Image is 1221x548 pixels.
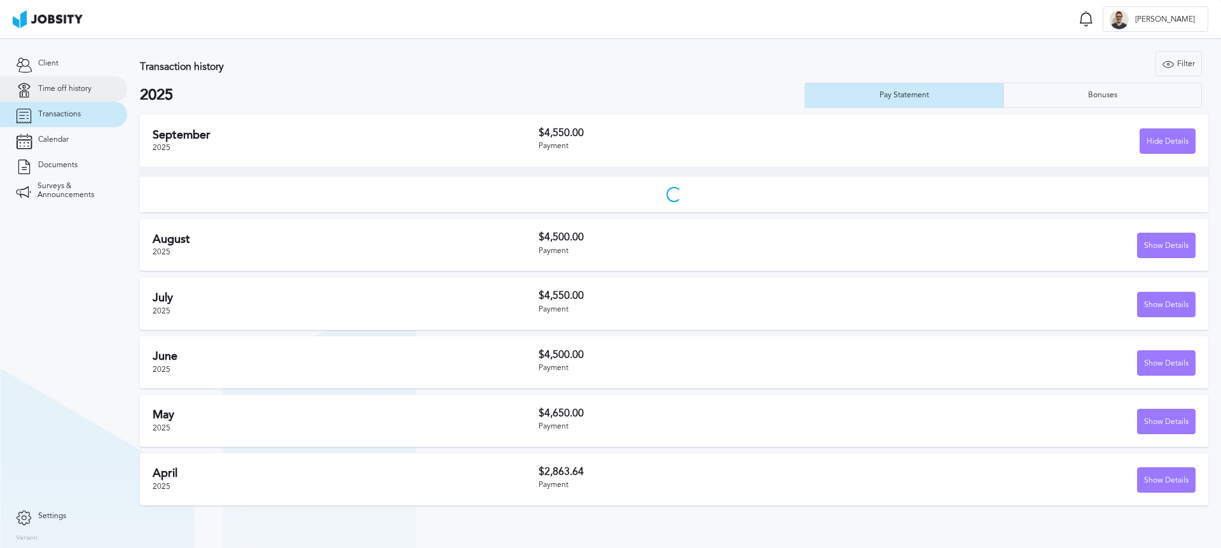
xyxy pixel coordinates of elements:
img: ab4bad089aa723f57921c736e9817d99.png [13,10,83,28]
button: Filter [1155,51,1202,76]
button: Show Details [1137,350,1196,376]
div: G [1110,10,1129,29]
button: Show Details [1137,467,1196,493]
span: Settings [38,512,66,521]
span: 2025 [153,423,170,432]
div: Payment [539,481,867,490]
span: Documents [38,161,78,170]
div: Filter [1156,51,1201,77]
button: Bonuses [1004,83,1203,108]
button: Show Details [1137,233,1196,258]
h2: 2025 [140,86,804,104]
div: Show Details [1138,351,1195,376]
button: Show Details [1137,409,1196,434]
span: 2025 [153,365,170,374]
h3: $4,500.00 [539,349,867,360]
div: Hide Details [1140,129,1195,154]
h2: June [153,350,539,363]
h3: $4,550.00 [539,127,867,139]
span: 2025 [153,247,170,256]
button: G[PERSON_NAME] [1103,6,1208,32]
span: Calendar [38,135,69,144]
span: 2025 [153,306,170,315]
div: Payment [539,364,867,373]
button: Hide Details [1140,128,1196,154]
h2: May [153,408,539,421]
div: Bonuses [1082,91,1124,100]
h2: July [153,291,539,305]
h3: $4,650.00 [539,408,867,419]
div: Show Details [1138,468,1195,493]
span: 2025 [153,143,170,152]
h2: September [153,128,539,142]
span: Time off history [38,85,92,93]
div: Show Details [1138,409,1195,435]
div: Show Details [1138,233,1195,259]
h3: $4,550.00 [539,290,867,301]
span: Client [38,59,59,68]
span: [PERSON_NAME] [1129,15,1201,24]
h2: August [153,233,539,246]
div: Pay Statement [873,91,935,100]
span: 2025 [153,482,170,491]
h3: Transaction history [140,61,721,72]
h3: $4,500.00 [539,231,867,243]
h2: April [153,467,539,480]
div: Show Details [1138,292,1195,318]
button: Pay Statement [804,83,1004,108]
label: Version: [16,535,39,542]
span: Transactions [38,110,81,119]
div: Payment [539,247,867,256]
h3: $2,863.64 [539,466,867,477]
div: Payment [539,422,867,431]
button: Show Details [1137,292,1196,317]
span: Surveys & Announcements [38,182,111,200]
div: Payment [539,305,867,314]
div: Payment [539,142,867,151]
